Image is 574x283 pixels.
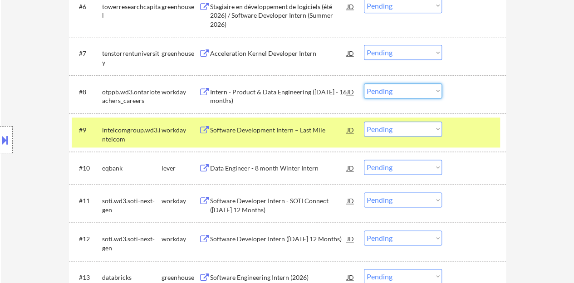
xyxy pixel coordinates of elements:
[162,126,199,135] div: workday
[346,83,355,100] div: JD
[102,234,162,252] div: soti.wd3.soti-next-gen
[346,122,355,138] div: JD
[79,273,95,282] div: #13
[210,49,347,58] div: Acceleration Kernel Developer Intern
[162,196,199,205] div: workday
[346,45,355,61] div: JD
[210,196,347,214] div: Software Developer Intern - SOTI Connect ([DATE] 12 Months)
[102,2,162,20] div: towerresearchcapital
[210,2,347,29] div: Stagiaire en développement de logiciels (été 2026) / Software Developer Intern (Summer 2026)
[210,88,347,105] div: Intern - Product & Data Engineering ([DATE] - 16 months)
[102,273,162,282] div: databricks
[346,230,355,247] div: JD
[162,88,199,97] div: workday
[162,164,199,173] div: lever
[210,234,347,244] div: Software Developer Intern ([DATE] 12 Months)
[210,126,347,135] div: Software Development Intern – Last Mile
[210,273,347,282] div: Software Engineering Intern (2026)
[162,49,199,58] div: greenhouse
[162,2,199,11] div: greenhouse
[346,192,355,209] div: JD
[162,273,199,282] div: greenhouse
[79,49,95,58] div: #7
[79,234,95,244] div: #12
[210,164,347,173] div: Data Engineer - 8 month Winter Intern
[162,234,199,244] div: workday
[79,2,95,11] div: #6
[346,160,355,176] div: JD
[102,49,162,67] div: tenstorrentuniversity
